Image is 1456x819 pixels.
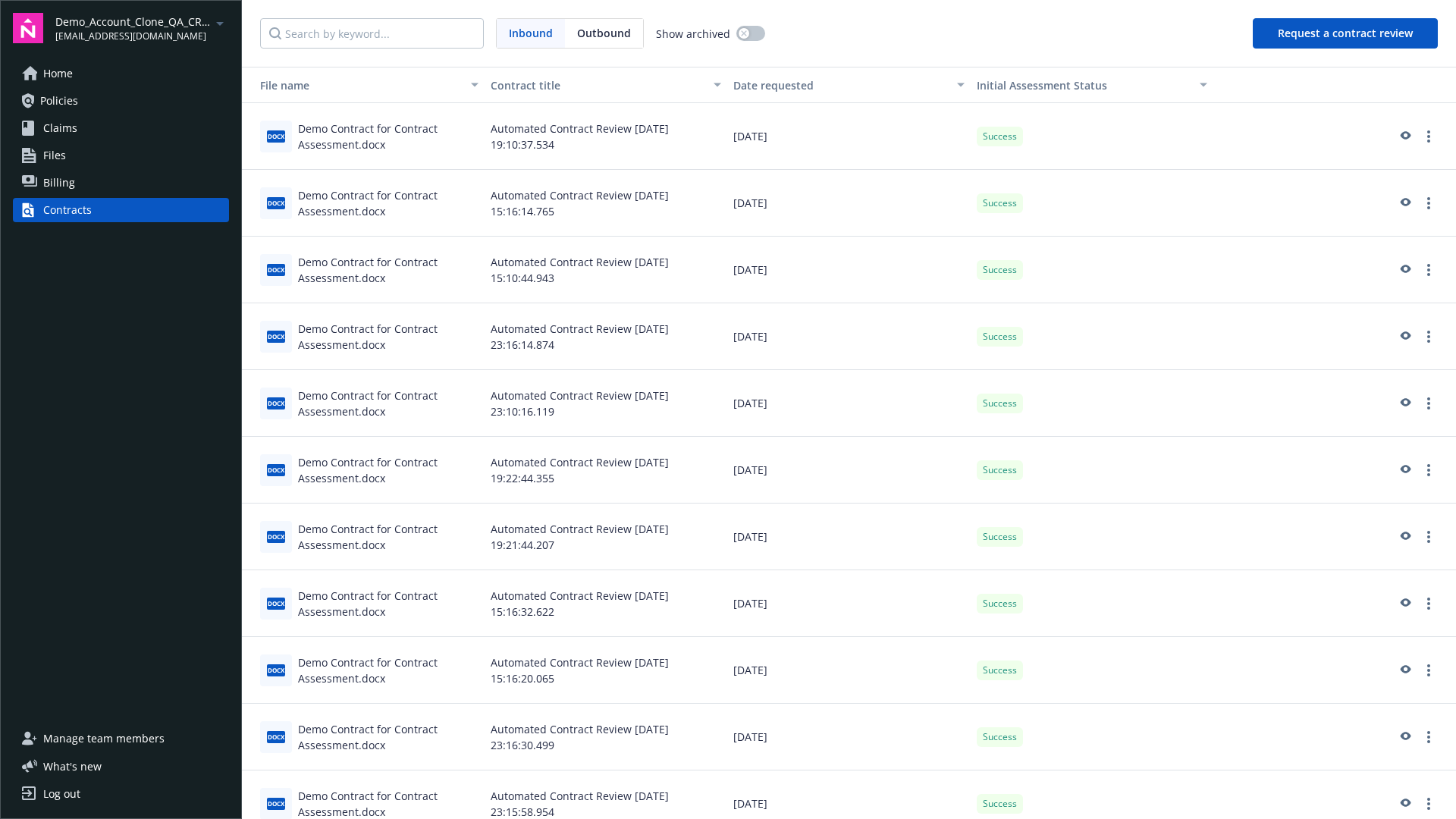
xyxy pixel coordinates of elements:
[727,170,970,237] div: [DATE]
[267,130,285,142] span: docx
[485,370,727,437] div: Automated Contract Review [DATE] 23:10:16.119
[267,731,285,742] span: docx
[485,437,727,504] div: Automated Contract Review [DATE] 19:22:44.355
[298,521,479,553] div: Demo Contract for Contract Assessment.docx
[727,103,970,170] div: [DATE]
[267,531,285,542] span: docx
[485,637,727,704] div: Automated Contract Review [DATE] 15:16:20.065
[485,170,727,237] div: Automated Contract Review [DATE] 15:16:14.765
[13,89,229,113] a: Policies
[1420,127,1438,146] a: more
[983,530,1017,544] span: Success
[13,143,229,168] a: Files
[13,171,229,195] a: Billing
[983,730,1017,744] span: Success
[509,25,553,41] span: Inbound
[1395,194,1414,212] a: preview
[43,726,165,751] span: Manage team members
[13,61,229,86] a: Home
[577,25,631,41] span: Outbound
[485,570,727,637] div: Automated Contract Review [DATE] 15:16:32.622
[485,704,727,770] div: Automated Contract Review [DATE] 23:16:30.499
[43,143,66,168] span: Files
[656,26,730,42] span: Show archived
[983,330,1017,344] span: Success
[43,782,80,806] div: Log out
[727,303,970,370] div: [DATE]
[1395,595,1414,613] a: preview
[727,237,970,303] div: [DATE]
[267,264,285,275] span: docx
[267,197,285,209] span: docx
[1395,394,1414,413] a: preview
[485,504,727,570] div: Automated Contract Review [DATE] 19:21:44.207
[497,19,565,48] span: Inbound
[1395,461,1414,479] a: preview
[267,598,285,609] span: docx
[983,196,1017,210] span: Success
[13,116,229,140] a: Claims
[267,464,285,475] span: docx
[727,504,970,570] div: [DATE]
[727,437,970,504] div: [DATE]
[260,18,484,49] input: Search by keyword...
[1395,795,1414,813] a: preview
[43,171,75,195] span: Billing
[13,726,229,751] a: Manage team members
[1420,328,1438,346] a: more
[1420,394,1438,413] a: more
[267,798,285,809] span: docx
[298,454,479,486] div: Demo Contract for Contract Assessment.docx
[733,77,947,93] div: Date requested
[727,637,970,704] div: [DATE]
[491,77,704,93] div: Contract title
[40,89,78,113] span: Policies
[43,758,102,774] span: What ' s new
[1395,528,1414,546] a: preview
[1395,728,1414,746] a: preview
[485,67,727,103] button: Contract title
[55,13,229,43] button: Demo_Account_Clone_QA_CR_Tests_Demo[EMAIL_ADDRESS][DOMAIN_NAME]arrowDropDown
[298,187,479,219] div: Demo Contract for Contract Assessment.docx
[983,463,1017,477] span: Success
[267,397,285,409] span: docx
[298,588,479,620] div: Demo Contract for Contract Assessment.docx
[55,14,211,30] span: Demo_Account_Clone_QA_CR_Tests_Demo
[1420,528,1438,546] a: more
[485,303,727,370] div: Automated Contract Review [DATE] 23:16:14.874
[983,130,1017,143] span: Success
[983,597,1017,610] span: Success
[983,797,1017,811] span: Success
[727,704,970,770] div: [DATE]
[1420,261,1438,279] a: more
[298,388,479,419] div: Demo Contract for Contract Assessment.docx
[977,78,1107,93] span: Initial Assessment Status
[1420,661,1438,679] a: more
[248,77,462,93] div: Toggle SortBy
[977,77,1191,93] div: Toggle SortBy
[13,758,126,774] button: What's new
[1395,127,1414,146] a: preview
[727,370,970,437] div: [DATE]
[298,721,479,753] div: Demo Contract for Contract Assessment.docx
[13,13,43,43] img: navigator-logo.svg
[298,254,479,286] div: Demo Contract for Contract Assessment.docx
[298,121,479,152] div: Demo Contract for Contract Assessment.docx
[248,77,462,93] div: File name
[298,654,479,686] div: Demo Contract for Contract Assessment.docx
[43,116,77,140] span: Claims
[485,103,727,170] div: Automated Contract Review [DATE] 19:10:37.534
[43,61,73,86] span: Home
[1420,728,1438,746] a: more
[1395,328,1414,346] a: preview
[1395,261,1414,279] a: preview
[1253,18,1438,49] button: Request a contract review
[1420,194,1438,212] a: more
[983,397,1017,410] span: Success
[983,664,1017,677] span: Success
[727,570,970,637] div: [DATE]
[298,321,479,353] div: Demo Contract for Contract Assessment.docx
[13,198,229,222] a: Contracts
[1420,461,1438,479] a: more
